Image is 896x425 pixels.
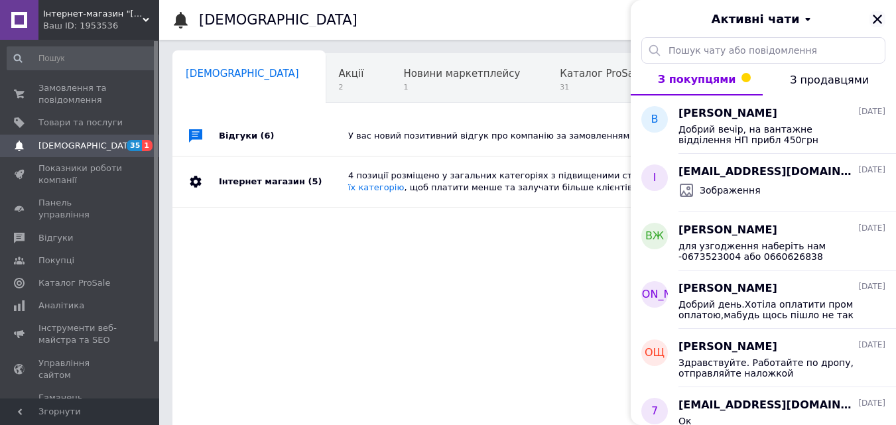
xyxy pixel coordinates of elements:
span: [DATE] [858,164,885,176]
button: ОЩ[PERSON_NAME][DATE]Здравствуйте. Работайте по дропу, отправляйте наложкой [631,329,896,387]
span: 7 [651,404,658,419]
span: для узгодження наберіть нам -0673523004 або 0660626838 [678,241,867,262]
span: Показники роботи компанії [38,162,123,186]
span: Добрий день.Хотіла оплатити пром оплатою,мабудь щось пішло не так☺️. Підкажіть,можна перезамовити... [678,299,867,320]
span: В [651,112,659,127]
span: Новини маркетплейсу [403,68,520,80]
button: Активні чати [668,11,859,28]
span: [EMAIL_ADDRESS][DOMAIN_NAME] [678,164,856,180]
span: Управління сайтом [38,357,123,381]
span: [PERSON_NAME] [678,339,777,355]
span: Каталог ProSale [560,68,643,80]
span: Відгуки [38,232,73,244]
button: З покупцями [631,64,763,95]
span: (5) [308,176,322,186]
span: [PERSON_NAME] [611,287,699,302]
span: З покупцями [658,73,736,86]
input: Пошук чату або повідомлення [641,37,885,64]
button: [PERSON_NAME][PERSON_NAME][DATE]Добрий день.Хотіла оплатити пром оплатою,мабудь щось пішло не так... [631,271,896,329]
span: Активні чати [711,11,799,28]
span: ВЖ [645,229,664,244]
span: 31 [560,82,643,92]
span: [DATE] [858,223,885,234]
button: Закрити [869,11,885,27]
span: Замовлення та повідомлення [38,82,123,106]
button: З продавцями [763,64,896,95]
span: Товари та послуги [38,117,123,129]
div: 4 позиції розміщено у загальних категоріях з підвищеними ставками ProSale. , щоб платити менше та... [348,170,737,194]
button: i[EMAIL_ADDRESS][DOMAIN_NAME][DATE]Зображення [631,154,896,212]
span: [PERSON_NAME] [678,223,777,238]
span: [EMAIL_ADDRESS][DOMAIN_NAME] [678,398,856,413]
span: Каталог ProSale [38,277,110,289]
span: 1 [142,140,153,151]
span: [PERSON_NAME] [678,281,777,296]
div: Ваш ID: 1953536 [43,20,159,32]
div: Відгуки [219,116,348,156]
span: Гаманець компанії [38,392,123,416]
span: [DATE] [858,339,885,351]
span: [DATE] [858,398,885,409]
span: 35 [127,140,142,151]
div: Інтернет магазин [219,156,348,207]
span: [DEMOGRAPHIC_DATA] [38,140,137,152]
button: В[PERSON_NAME][DATE]Добрий вечір, на вантажне відділення НП прибл 450грн [631,95,896,154]
span: Панель управління [38,197,123,221]
span: Здравствуйте. Работайте по дропу, отправляйте наложкой [678,357,867,379]
span: Покупці [38,255,74,267]
span: Зображення [700,184,761,197]
div: У вас новий позитивний відгук про компанію за замовленням 355035240. [348,130,737,142]
span: (6) [261,131,275,141]
button: ВЖ[PERSON_NAME][DATE]для узгодження наберіть нам -0673523004 або 0660626838 [631,212,896,271]
span: ОЩ [645,345,665,361]
span: Добрий вечір, на вантажне відділення НП прибл 450грн [678,124,867,145]
span: [PERSON_NAME] [678,106,777,121]
h1: [DEMOGRAPHIC_DATA] [199,12,357,28]
span: 1 [403,82,520,92]
span: З продавцями [790,74,869,86]
span: Інтернет-магазин "Нова Мебель" [43,8,143,20]
span: 2 [339,82,364,92]
span: Акції [339,68,364,80]
span: i [653,170,657,186]
span: [DATE] [858,281,885,292]
input: Пошук [7,46,157,70]
span: Аналітика [38,300,84,312]
span: [DATE] [858,106,885,117]
span: [DEMOGRAPHIC_DATA] [186,68,299,80]
span: Інструменти веб-майстра та SEO [38,322,123,346]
